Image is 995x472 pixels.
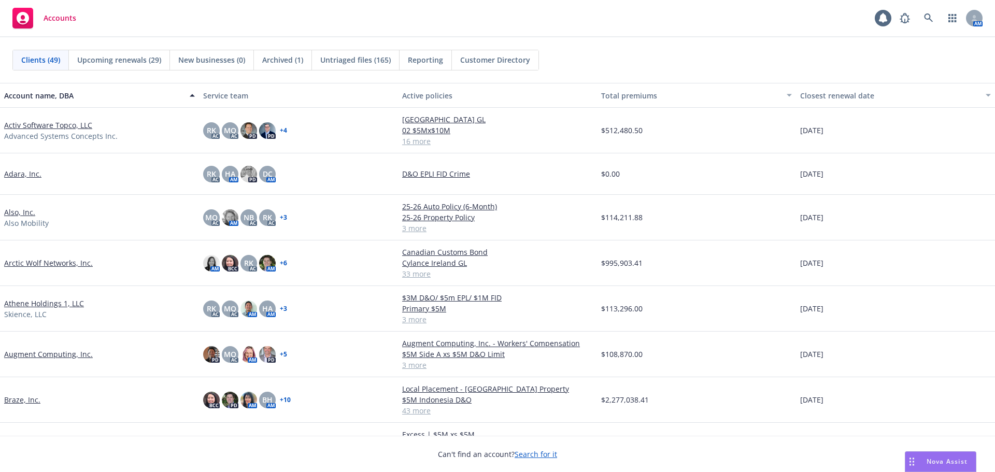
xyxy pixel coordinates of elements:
span: HA [262,303,273,314]
span: [DATE] [800,394,823,405]
a: Search for it [515,449,557,459]
span: Nova Assist [927,457,968,466]
img: photo [259,255,276,271]
a: 3 more [402,314,593,325]
a: Augment Computing, Inc. - Workers' Compensation [402,338,593,349]
a: + 3 [280,306,287,312]
span: Can't find an account? [438,449,557,460]
div: Active policies [402,90,593,101]
button: Closest renewal date [796,83,995,108]
a: Cylance Ireland GL [402,258,593,268]
span: RK [207,125,216,136]
span: [DATE] [800,125,823,136]
a: Also, Inc. [4,207,35,218]
a: Canadian Customs Bond [402,247,593,258]
div: Total premiums [601,90,780,101]
span: [DATE] [800,258,823,268]
img: photo [222,392,238,408]
button: Active policies [398,83,597,108]
a: 33 more [402,268,593,279]
span: MQ [224,303,236,314]
img: photo [259,346,276,363]
span: NB [244,212,254,223]
a: Local Placement - [GEOGRAPHIC_DATA] Property [402,383,593,394]
a: $5M Indonesia D&O [402,394,593,405]
span: [DATE] [800,303,823,314]
span: [DATE] [800,168,823,179]
span: [DATE] [800,349,823,360]
span: HA [225,168,235,179]
span: Skience, LLC [4,309,47,320]
img: photo [203,346,220,363]
span: RK [244,258,253,268]
img: photo [240,301,257,317]
div: Service team [203,90,394,101]
img: photo [222,209,238,226]
a: Adara, Inc. [4,168,41,179]
span: DC [263,168,273,179]
a: Accounts [8,4,80,33]
a: 25-26 Property Policy [402,212,593,223]
span: BH [262,394,273,405]
span: Reporting [408,54,443,65]
a: Search [918,8,939,28]
button: Nova Assist [905,451,976,472]
a: Activ Software Topco, LLC [4,120,92,131]
img: photo [222,255,238,271]
span: $2,277,038.41 [601,394,649,405]
a: 3 more [402,360,593,370]
button: Service team [199,83,398,108]
span: $995,903.41 [601,258,643,268]
span: Advanced Systems Concepts Inc. [4,131,118,141]
a: + 4 [280,127,287,134]
a: Augment Computing, Inc. [4,349,93,360]
a: D&O EPLI FID Crime [402,168,593,179]
span: MQ [224,125,236,136]
span: [DATE] [800,212,823,223]
span: RK [207,168,216,179]
a: Switch app [942,8,963,28]
button: Total premiums [597,83,796,108]
span: Untriaged files (165) [320,54,391,65]
div: Closest renewal date [800,90,979,101]
img: photo [259,122,276,139]
img: photo [203,255,220,271]
a: + 3 [280,214,287,221]
span: New businesses (0) [178,54,245,65]
a: $5M Side A xs $5M D&O Limit [402,349,593,360]
span: $512,480.50 [601,125,643,136]
img: photo [203,392,220,408]
img: photo [240,392,257,408]
a: 16 more [402,136,593,147]
a: + 6 [280,260,287,266]
span: Also Mobility [4,218,49,228]
span: Archived (1) [262,54,303,65]
a: + 10 [280,397,291,403]
a: Excess | $5M xs $5M [402,429,593,440]
span: $113,296.00 [601,303,643,314]
div: Drag to move [905,452,918,471]
a: 02 $5Mx$10M [402,125,593,136]
img: photo [240,346,257,363]
span: RK [263,212,272,223]
a: Primary $5M [402,303,593,314]
span: Upcoming renewals (29) [77,54,161,65]
span: $0.00 [601,168,620,179]
span: MQ [205,212,218,223]
span: Clients (49) [21,54,60,65]
span: RK [207,303,216,314]
img: photo [240,166,257,182]
a: $3M D&O/ $5m EPL/ $1M FID [402,292,593,303]
span: Accounts [44,14,76,22]
span: Customer Directory [460,54,530,65]
a: Arctic Wolf Networks, Inc. [4,258,93,268]
a: 3 more [402,223,593,234]
a: 43 more [402,405,593,416]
